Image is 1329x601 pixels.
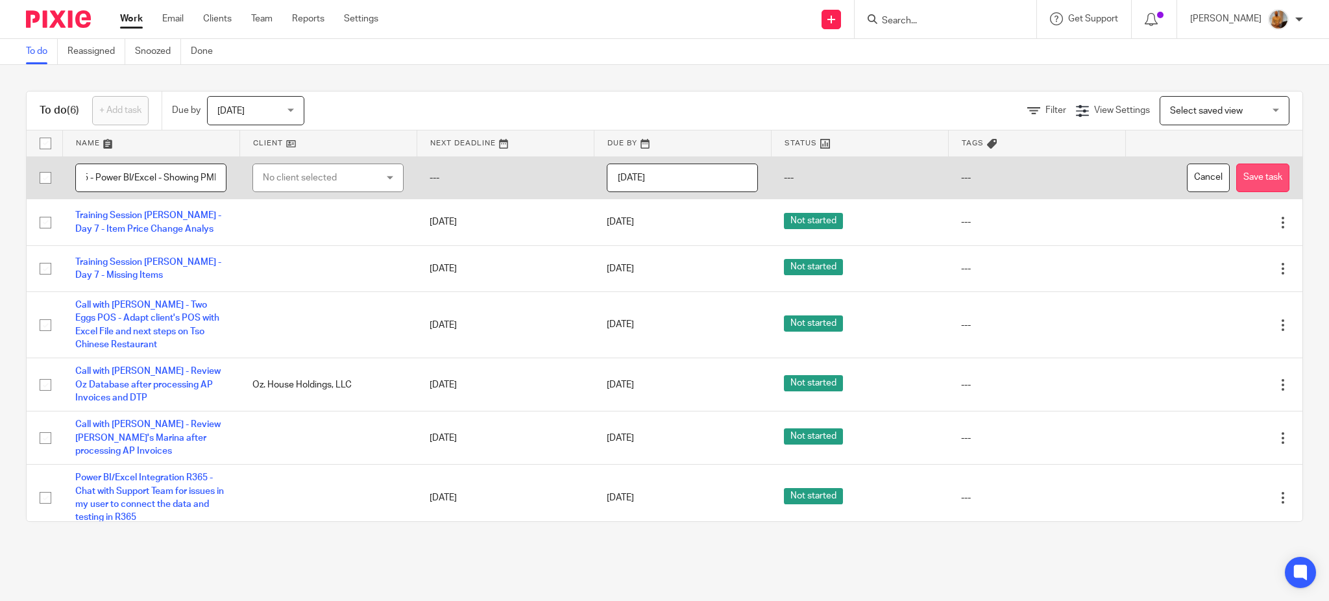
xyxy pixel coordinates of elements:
td: Oz. House Holdings, LLC [239,358,417,411]
h1: To do [40,104,79,117]
span: Not started [784,315,843,332]
span: View Settings [1094,106,1150,115]
a: Training Session [PERSON_NAME] - Day 7 - Missing Items [75,258,221,280]
div: --- [961,262,1112,275]
a: Power BI/Excel Integration R365 - Chat with Support Team for issues in my user to connect the dat... [75,473,224,522]
td: [DATE] [417,199,594,245]
button: Save task [1236,164,1289,193]
td: --- [771,156,948,199]
a: Done [191,39,223,64]
td: --- [417,156,594,199]
input: Task name [75,164,226,193]
td: [DATE] [417,411,594,465]
span: Not started [784,259,843,275]
a: Call with [PERSON_NAME] - Review [PERSON_NAME]'s Marina after processing AP Invoices [75,420,221,456]
td: [DATE] [417,292,594,358]
a: Team [251,12,273,25]
span: Not started [784,375,843,391]
span: Not started [784,428,843,445]
span: [DATE] [607,380,634,389]
a: Settings [344,12,378,25]
a: Call with [PERSON_NAME] - Two Eggs POS - Adapt client's POS with Excel File and next steps on Tso... [75,300,219,349]
a: Call with [PERSON_NAME] - Review Oz Database after processing AP Invoices and DTP [75,367,221,402]
span: Get Support [1068,14,1118,23]
div: --- [961,378,1112,391]
span: [DATE] [607,493,634,502]
a: Email [162,12,184,25]
input: Search [881,16,997,27]
div: --- [961,215,1112,228]
span: Not started [784,213,843,229]
td: [DATE] [417,465,594,531]
span: [DATE] [607,217,634,227]
span: Tags [962,140,984,147]
div: No client selected [263,164,375,191]
span: [DATE] [607,264,634,273]
span: Not started [784,488,843,504]
a: Snoozed [135,39,181,64]
span: Select saved view [1170,106,1243,116]
img: Pixie [26,10,91,28]
p: Due by [172,104,201,117]
td: [DATE] [417,245,594,291]
a: Clients [203,12,232,25]
span: (6) [67,105,79,116]
a: + Add task [92,96,149,125]
div: --- [961,319,1112,332]
input: Pick a date [607,164,758,193]
span: Filter [1045,106,1066,115]
a: To do [26,39,58,64]
td: [DATE] [417,358,594,411]
p: [PERSON_NAME] [1190,12,1262,25]
a: Reports [292,12,324,25]
button: Cancel [1187,164,1230,193]
span: [DATE] [607,434,634,443]
a: Work [120,12,143,25]
a: Reassigned [67,39,125,64]
td: --- [948,156,1125,199]
div: --- [961,432,1112,445]
span: [DATE] [607,321,634,330]
div: --- [961,491,1112,504]
span: [DATE] [217,106,245,116]
img: 1234.JPG [1268,9,1289,30]
a: Training Session [PERSON_NAME] - Day 7 - Item Price Change Analys [75,211,221,233]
